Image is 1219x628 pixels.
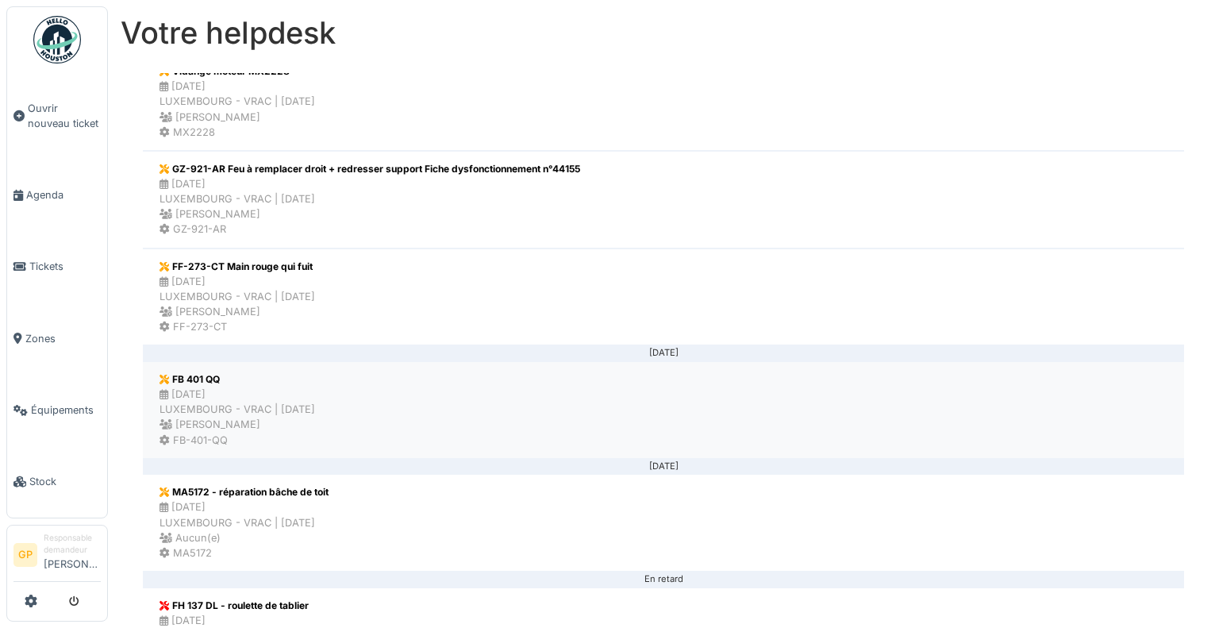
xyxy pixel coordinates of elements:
[156,579,1171,580] div: En retard
[28,101,101,131] span: Ouvrir nouveau ticket
[13,532,101,582] a: GP Responsable demandeur[PERSON_NAME]
[160,433,315,448] div: FB-401-QQ
[29,259,101,274] span: Tickets
[160,545,329,561] div: MA5172
[44,532,101,578] li: [PERSON_NAME]
[143,53,1184,151] a: Vidange moteur MX2228 [DATE]LUXEMBOURG - VRAC | [DATE] [PERSON_NAME] MX2228
[160,125,315,140] div: MX2228
[7,374,107,445] a: Équipements
[160,485,329,499] div: MA5172 - réparation bâche de toit
[160,599,315,613] div: FH 137 DL - roulette de tablier
[7,159,107,230] a: Agenda
[7,446,107,518] a: Stock
[160,319,315,334] div: FF-273-CT
[7,302,107,374] a: Zones
[33,16,81,64] img: Badge_color-CXgf-gQk.svg
[160,222,580,237] div: GZ-921-AR
[160,79,315,125] div: [DATE] LUXEMBOURG - VRAC | [DATE] [PERSON_NAME]
[31,403,101,418] span: Équipements
[7,231,107,302] a: Tickets
[25,331,101,346] span: Zones
[160,499,329,545] div: [DATE] LUXEMBOURG - VRAC | [DATE] Aucun(e)
[26,187,101,202] span: Agenda
[7,72,107,159] a: Ouvrir nouveau ticket
[156,353,1171,354] div: [DATE]
[29,474,101,489] span: Stock
[143,151,1184,249] a: GZ-921-AR Feu à remplacer droit + redresser support Fiche dysfonctionnement n°44155 [DATE]LUXEMBO...
[160,387,315,433] div: [DATE] LUXEMBOURG - VRAC | [DATE] [PERSON_NAME]
[160,162,580,176] div: GZ-921-AR Feu à remplacer droit + redresser support Fiche dysfonctionnement n°44155
[160,176,580,222] div: [DATE] LUXEMBOURG - VRAC | [DATE] [PERSON_NAME]
[160,260,315,274] div: FF-273-CT Main rouge qui fuit
[156,466,1171,468] div: [DATE]
[143,361,1184,459] a: FB 401 QQ [DATE]LUXEMBOURG - VRAC | [DATE] [PERSON_NAME] FB-401-QQ
[13,543,37,567] li: GP
[143,474,1184,572] a: MA5172 - réparation bâche de toit [DATE]LUXEMBOURG - VRAC | [DATE] Aucun(e) MA5172
[44,532,101,557] div: Responsable demandeur
[143,249,1184,346] a: FF-273-CT Main rouge qui fuit [DATE]LUXEMBOURG - VRAC | [DATE] [PERSON_NAME] FF-273-CT
[160,274,315,320] div: [DATE] LUXEMBOURG - VRAC | [DATE] [PERSON_NAME]
[160,372,315,387] div: FB 401 QQ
